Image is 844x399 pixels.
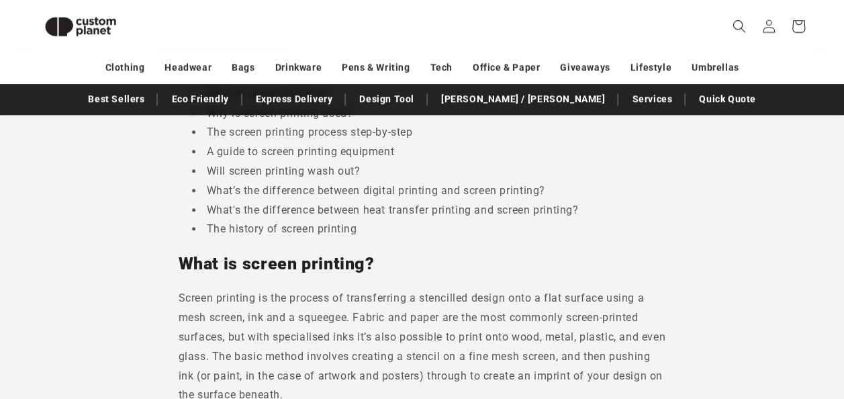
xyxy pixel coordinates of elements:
a: Design Tool [353,87,421,111]
a: Bags [232,56,254,79]
img: Custom Planet [34,5,128,48]
a: Umbrellas [692,56,739,79]
li: A guide to screen printing equipment [192,142,666,162]
a: [PERSON_NAME] / [PERSON_NAME] [434,87,612,111]
a: Lifestyle [630,56,671,79]
a: Eco Friendly [165,87,235,111]
summary: Search [724,11,754,41]
a: Office & Paper [473,56,540,79]
a: Giveaways [560,56,610,79]
a: Drinkware [275,56,322,79]
a: Quick Quote [692,87,763,111]
h2: What is screen printing? [179,253,666,275]
a: Tech [430,56,452,79]
iframe: Chat Widget [620,254,844,399]
a: Services [625,87,679,111]
a: Clothing [105,56,145,79]
a: Headwear [165,56,212,79]
li: The screen printing process step-by-step [192,123,666,142]
li: What’s the difference between digital printing and screen printing? [192,181,666,201]
a: Best Sellers [81,87,151,111]
a: Pens & Writing [342,56,410,79]
li: Will screen printing wash out? [192,162,666,181]
li: The history of screen printing [192,220,666,239]
a: Express Delivery [249,87,340,111]
li: What's the difference between heat transfer printing and screen printing? [192,201,666,220]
